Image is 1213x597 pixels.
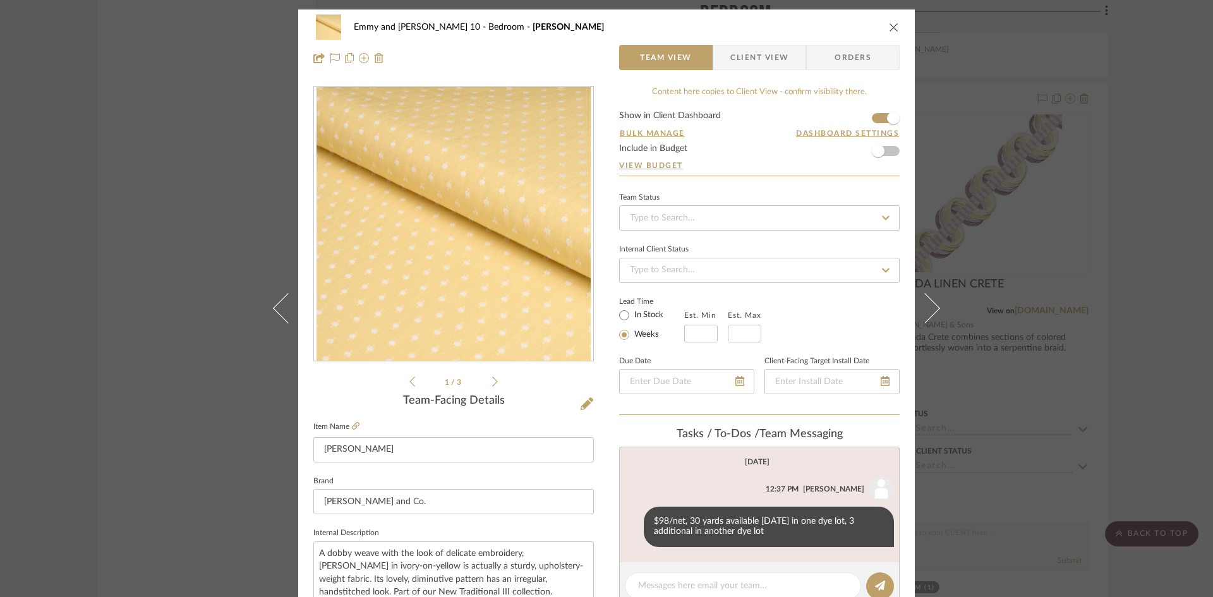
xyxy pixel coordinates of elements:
[619,86,900,99] div: Content here copies to Client View - confirm visibility there.
[803,483,864,495] div: [PERSON_NAME]
[684,311,716,320] label: Est. Min
[619,428,900,442] div: team Messaging
[640,45,692,70] span: Team View
[314,87,593,361] div: 0
[619,258,900,283] input: Type to Search…
[644,507,894,547] div: $98/net, 30 yards available [DATE] in one dye lot, 3 additional in another dye lot
[632,310,663,321] label: In Stock
[445,378,451,386] span: 1
[619,307,684,342] mat-radio-group: Select item type
[533,23,604,32] span: [PERSON_NAME]
[619,246,689,253] div: Internal Client Status
[869,476,894,502] img: user_avatar.png
[313,394,594,408] div: Team-Facing Details
[821,45,885,70] span: Orders
[632,329,659,341] label: Weeks
[374,53,384,63] img: Remove from project
[313,530,379,536] label: Internal Description
[619,296,684,307] label: Lead Time
[764,358,869,365] label: Client-Facing Target Install Date
[313,437,594,462] input: Enter Item Name
[766,483,799,495] div: 12:37 PM
[313,421,359,432] label: Item Name
[728,311,761,320] label: Est. Max
[730,45,788,70] span: Client View
[745,457,769,466] div: [DATE]
[619,358,651,365] label: Due Date
[888,21,900,33] button: close
[677,428,759,440] span: Tasks / To-Dos /
[451,378,457,386] span: /
[313,478,334,485] label: Brand
[619,128,685,139] button: Bulk Manage
[354,23,488,32] span: Emmy and [PERSON_NAME] 10
[457,378,463,386] span: 3
[313,489,594,514] input: Enter Brand
[795,128,900,139] button: Dashboard Settings
[619,195,660,201] div: Team Status
[619,160,900,171] a: View Budget
[313,15,344,40] img: 93e0a65c-3129-4717-80bf-28714d4b3020_48x40.jpg
[488,23,533,32] span: Bedroom
[619,205,900,231] input: Type to Search…
[317,87,591,361] img: 93e0a65c-3129-4717-80bf-28714d4b3020_436x436.jpg
[764,369,900,394] input: Enter Install Date
[619,369,754,394] input: Enter Due Date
